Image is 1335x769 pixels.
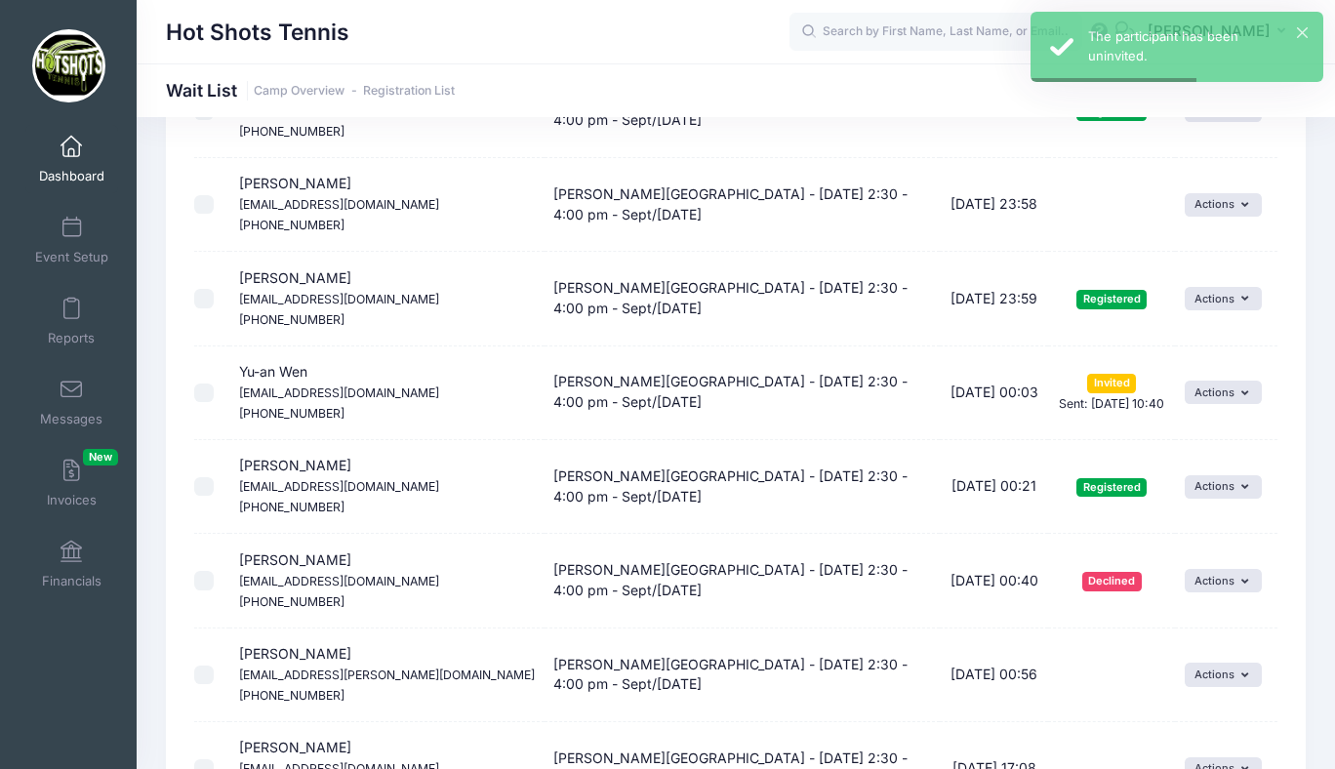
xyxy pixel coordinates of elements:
[239,103,439,118] small: [EMAIL_ADDRESS][DOMAIN_NAME]
[545,440,941,534] td: [PERSON_NAME][GEOGRAPHIC_DATA] - [DATE] 2:30 - 4:00 pm - Sept/[DATE]
[25,530,118,598] a: Financials
[239,385,439,400] small: [EMAIL_ADDRESS][DOMAIN_NAME]
[239,363,439,421] span: Yu-an Wen
[47,492,97,508] span: Invoices
[25,368,118,436] a: Messages
[363,84,455,99] a: Registration List
[789,13,1082,52] input: Search by First Name, Last Name, or Email...
[940,534,1048,627] td: [DATE] 00:40
[940,440,1048,534] td: [DATE] 00:21
[239,500,344,514] small: [PHONE_NUMBER]
[239,197,439,212] small: [EMAIL_ADDRESS][DOMAIN_NAME]
[239,406,344,421] small: [PHONE_NUMBER]
[1297,27,1308,38] button: ×
[1087,374,1136,392] span: Invited
[545,252,941,345] td: [PERSON_NAME][GEOGRAPHIC_DATA] - [DATE] 2:30 - 4:00 pm - Sept/[DATE]
[239,645,535,703] span: [PERSON_NAME]
[239,479,439,494] small: [EMAIL_ADDRESS][DOMAIN_NAME]
[39,168,104,184] span: Dashboard
[1185,663,1262,686] button: Actions
[1135,10,1306,55] button: [PERSON_NAME]
[1185,569,1262,592] button: Actions
[239,81,439,139] span: [PERSON_NAME]
[32,29,105,102] img: Hot Shots Tennis
[239,175,439,232] span: [PERSON_NAME]
[940,252,1048,345] td: [DATE] 23:59
[545,158,941,252] td: [PERSON_NAME][GEOGRAPHIC_DATA] - [DATE] 2:30 - 4:00 pm - Sept/[DATE]
[940,346,1048,440] td: [DATE] 00:03
[25,287,118,355] a: Reports
[83,449,118,465] span: New
[1076,478,1147,497] span: Registered
[1185,381,1262,404] button: Actions
[940,158,1048,252] td: [DATE] 23:58
[25,206,118,274] a: Event Setup
[1082,572,1142,590] span: Declined
[239,269,439,327] span: [PERSON_NAME]
[1088,27,1308,65] div: The participant has been uninvited.
[1185,193,1262,217] button: Actions
[254,84,344,99] a: Camp Overview
[940,628,1048,722] td: [DATE] 00:56
[166,10,349,55] h1: Hot Shots Tennis
[239,551,439,609] span: [PERSON_NAME]
[25,449,118,517] a: InvoicesNew
[239,594,344,609] small: [PHONE_NUMBER]
[48,330,95,346] span: Reports
[239,457,439,514] span: [PERSON_NAME]
[1059,396,1164,411] small: Sent: [DATE] 10:40
[239,312,344,327] small: [PHONE_NUMBER]
[35,249,108,265] span: Event Setup
[40,411,102,427] span: Messages
[545,346,941,440] td: [PERSON_NAME][GEOGRAPHIC_DATA] - [DATE] 2:30 - 4:00 pm - Sept/[DATE]
[239,124,344,139] small: [PHONE_NUMBER]
[239,688,344,703] small: [PHONE_NUMBER]
[1185,287,1262,310] button: Actions
[166,80,455,101] h1: Wait List
[239,668,535,682] small: [EMAIL_ADDRESS][PERSON_NAME][DOMAIN_NAME]
[42,573,101,589] span: Financials
[1185,475,1262,499] button: Actions
[1076,290,1147,308] span: Registered
[239,574,439,588] small: [EMAIL_ADDRESS][DOMAIN_NAME]
[545,628,941,722] td: [PERSON_NAME][GEOGRAPHIC_DATA] - [DATE] 2:30 - 4:00 pm - Sept/[DATE]
[545,534,941,627] td: [PERSON_NAME][GEOGRAPHIC_DATA] - [DATE] 2:30 - 4:00 pm - Sept/[DATE]
[239,218,344,232] small: [PHONE_NUMBER]
[25,125,118,193] a: Dashboard
[239,292,439,306] small: [EMAIL_ADDRESS][DOMAIN_NAME]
